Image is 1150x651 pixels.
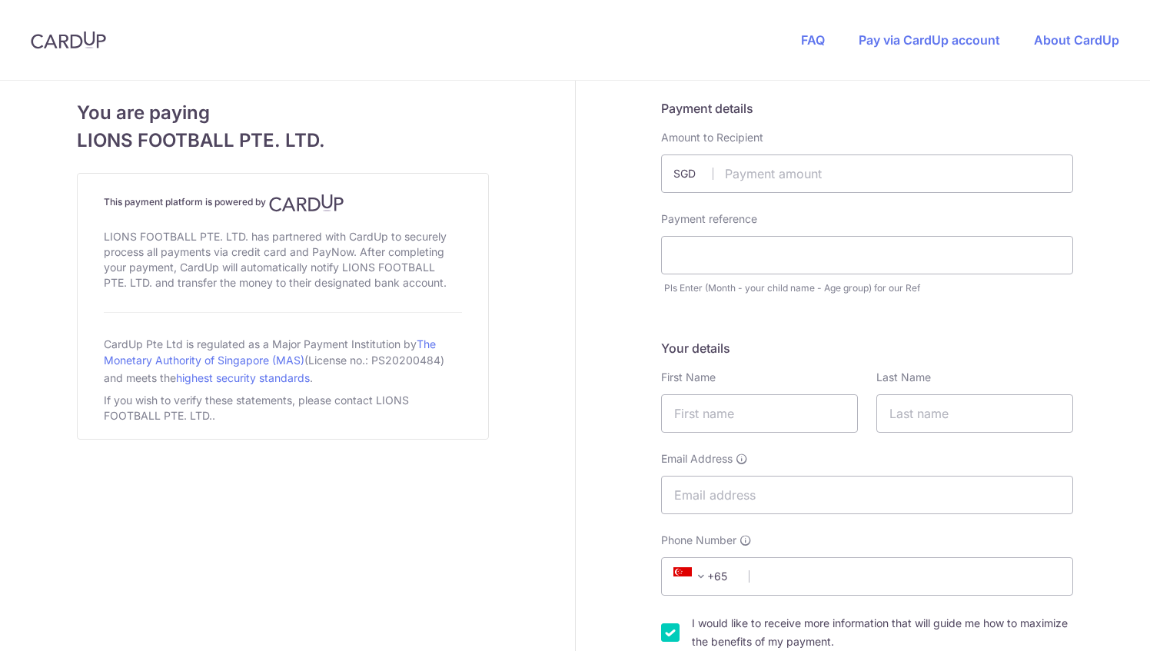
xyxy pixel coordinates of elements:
[876,394,1073,433] input: Last name
[673,567,710,586] span: +65
[104,331,462,390] div: CardUp Pte Ltd is regulated as a Major Payment Institution by (License no.: PS20200484) and meets...
[77,127,489,154] span: LIONS FOOTBALL PTE. LTD.
[176,371,310,384] a: highest security standards
[876,370,931,385] label: Last Name
[661,394,858,433] input: First name
[104,390,462,427] div: If you wish to verify these statements, please contact LIONS FOOTBALL PTE. LTD..
[269,194,344,212] img: CardUp
[661,476,1073,514] input: Email address
[661,99,1073,118] h5: Payment details
[661,154,1073,193] input: Payment amount
[1052,605,1135,643] iframe: Opens a widget where you can find more information
[661,451,733,467] span: Email Address
[673,166,713,181] span: SGD
[661,370,716,385] label: First Name
[31,31,106,49] img: CardUp
[859,32,1000,48] a: Pay via CardUp account
[104,194,462,212] h4: This payment platform is powered by
[1034,32,1119,48] a: About CardUp
[801,32,825,48] a: FAQ
[661,130,763,145] label: Amount to Recipient
[77,99,489,127] span: You are paying
[661,533,736,548] span: Phone Number
[664,281,1073,296] div: Pls Enter (Month - your child name - Age group) for our Ref
[661,211,757,227] label: Payment reference
[692,614,1073,651] label: I would like to receive more information that will guide me how to maximize the benefits of my pa...
[104,226,462,294] div: LIONS FOOTBALL PTE. LTD. has partnered with CardUp to securely process all payments via credit ca...
[669,567,738,586] span: +65
[661,339,1073,357] h5: Your details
